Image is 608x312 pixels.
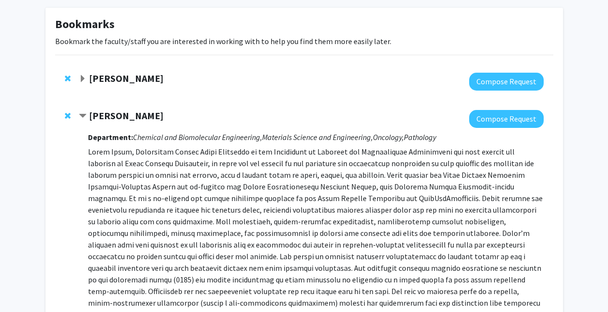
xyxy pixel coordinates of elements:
h1: Bookmarks [55,17,553,31]
strong: [PERSON_NAME] [89,72,163,84]
i: Oncology, [373,132,404,142]
button: Compose Request to Denis Wirtz [469,110,544,128]
i: Materials Science and Engineering, [262,132,373,142]
span: Contract Denis Wirtz Bookmark [79,112,87,120]
iframe: Chat [7,268,41,305]
strong: [PERSON_NAME] [89,109,163,122]
i: Chemical and Biomolecular Engineering, [133,132,262,142]
strong: Department: [88,132,133,142]
span: Remove Denis Wirtz from bookmarks [65,112,71,120]
i: Pathology [404,132,436,142]
button: Compose Request to Anthony K. L. Leung [469,73,544,91]
span: Remove Anthony K. L. Leung from bookmarks [65,75,71,82]
span: Expand Anthony K. L. Leung Bookmark [79,75,87,83]
p: Bookmark the faculty/staff you are interested in working with to help you find them more easily l... [55,35,553,47]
